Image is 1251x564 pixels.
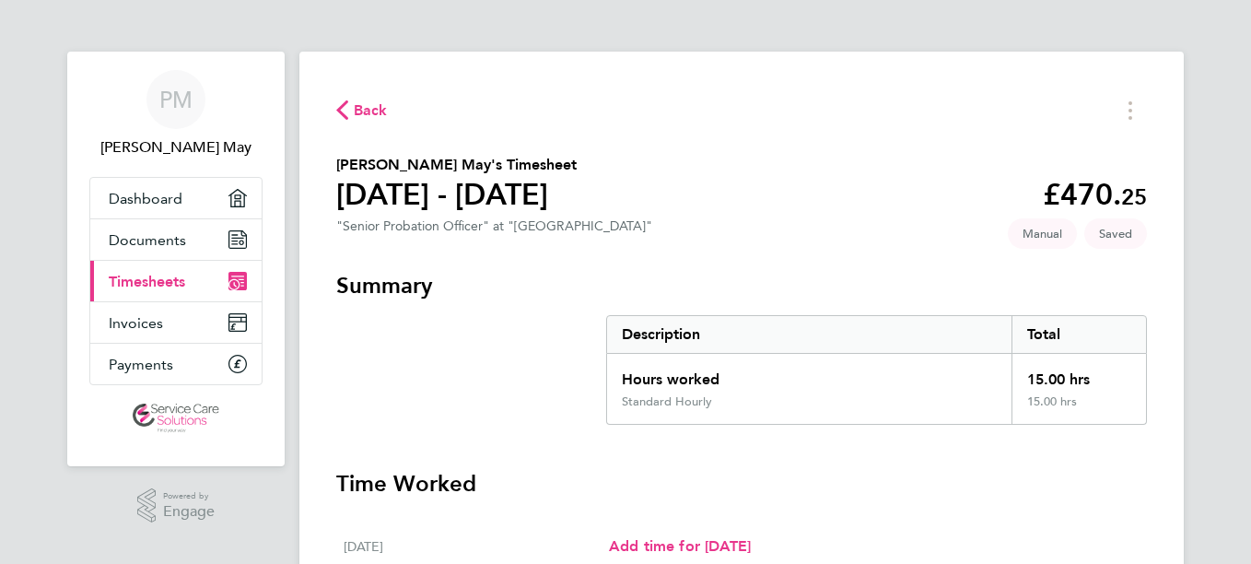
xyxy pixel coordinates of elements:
span: Add time for [DATE] [609,537,751,555]
a: Go to home page [89,404,263,433]
a: Invoices [90,302,262,343]
a: Payments [90,344,262,384]
a: PM[PERSON_NAME] May [89,70,263,159]
h1: [DATE] - [DATE] [336,176,577,213]
span: PM [159,88,193,112]
div: Description [607,316,1011,353]
a: Add time for [DATE] [609,535,751,558]
div: Hours worked [607,354,1011,394]
div: 15.00 hrs [1011,394,1146,424]
div: Total [1011,316,1146,353]
span: 25 [1121,183,1147,210]
span: Invoices [109,314,163,332]
div: Summary [606,315,1147,425]
app-decimal: £470. [1043,177,1147,212]
h2: [PERSON_NAME] May's Timesheet [336,154,577,176]
span: This timesheet was manually created. [1008,218,1077,249]
img: servicecare-logo-retina.png [133,404,219,433]
div: 15.00 hrs [1011,354,1146,394]
span: Engage [163,504,215,520]
span: Dashboard [109,190,182,207]
span: Back [354,100,388,122]
nav: Main navigation [67,52,285,466]
button: Back [336,99,388,122]
div: [DATE] [344,535,609,558]
h3: Summary [336,271,1147,300]
h3: Time Worked [336,469,1147,499]
div: Standard Hourly [622,394,712,409]
span: Documents [109,231,186,249]
span: Patsy May [89,136,263,159]
span: Payments [109,356,173,373]
button: Timesheets Menu [1114,96,1147,124]
a: Powered byEngage [137,488,216,523]
span: Powered by [163,488,215,504]
span: This timesheet is Saved. [1084,218,1147,249]
a: Documents [90,219,262,260]
span: Timesheets [109,273,185,290]
div: "Senior Probation Officer" at "[GEOGRAPHIC_DATA]" [336,218,652,234]
a: Dashboard [90,178,262,218]
a: Timesheets [90,261,262,301]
